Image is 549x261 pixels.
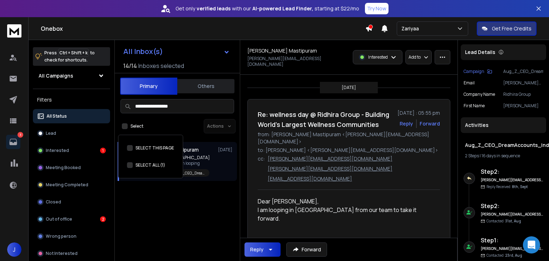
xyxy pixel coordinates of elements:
h1: Aug_Z_CEO_DreamAccounts_India [465,142,542,149]
div: Activities [461,117,546,133]
div: 2 [100,216,106,222]
p: Zariyaa [401,25,422,32]
p: to: [PERSON_NAME] <[PERSON_NAME][EMAIL_ADDRESS][DOMAIN_NAME]> [258,147,440,154]
button: Reply [244,242,281,257]
h1: All Inbox(s) [123,48,163,55]
p: Meeting Completed [46,182,88,188]
div: 1 [100,148,106,153]
button: Out of office2 [33,212,110,226]
p: Wrong person [46,233,76,239]
h3: Inboxes selected [138,61,184,70]
p: [EMAIL_ADDRESS][DOMAIN_NAME] [268,175,352,182]
h1: Onebox [41,24,365,33]
p: Meeting Booked [46,165,81,171]
button: Campaign [464,69,492,74]
button: Others [177,78,234,94]
strong: AI-powered Lead Finder, [252,5,313,12]
span: 23rd, Aug [505,253,522,258]
p: Campaign [464,69,484,74]
p: Aug_Z_CEO_DreamAccounts_India [171,171,205,176]
button: Try Now [365,3,389,14]
h6: Step 2 : [481,167,543,176]
button: Closed [33,195,110,209]
p: [PERSON_NAME][EMAIL_ADDRESS][DOMAIN_NAME] [268,165,392,172]
p: All Status [46,113,67,119]
h6: [PERSON_NAME][EMAIL_ADDRESS][DOMAIN_NAME] [481,177,543,183]
button: All Campaigns [33,69,110,83]
span: 8th, Sept [512,184,528,189]
p: Email [464,80,475,86]
h1: Re: wellness day @ Ridhira Group - Building World's Largest Wellness Communities [258,109,393,129]
p: Get Free Credits [492,25,531,32]
button: Interested1 [33,143,110,158]
p: First Name [464,103,485,109]
button: Forward [286,242,327,257]
button: All Inbox(s) [118,44,236,59]
p: Add to [409,54,421,60]
p: Closed [46,199,61,205]
h3: Filters [33,95,110,105]
a: 3 [6,135,20,149]
h6: Step 2 : [481,202,543,210]
span: 31st, Aug [505,218,521,223]
button: Wrong person [33,229,110,243]
p: Lead Details [465,49,495,56]
p: Contacted [486,253,522,258]
span: 16 days in sequence [481,153,520,159]
strong: verified leads [197,5,231,12]
p: [PERSON_NAME][EMAIL_ADDRESS][DOMAIN_NAME] [247,56,347,67]
span: 2 Steps [465,153,479,159]
div: Dear [PERSON_NAME], [258,197,434,206]
p: Interested [46,148,69,153]
label: SELECT THIS PAGE [135,145,174,151]
button: Meeting Booked [33,161,110,175]
button: Reply [400,120,413,127]
p: Out of office [46,216,72,222]
p: Reply Received [486,184,528,189]
h6: [PERSON_NAME][EMAIL_ADDRESS][DOMAIN_NAME] [481,212,543,217]
p: cc: [258,155,265,182]
p: Aug_Z_CEO_DreamAccounts_India [503,69,543,74]
button: Get Free Credits [477,21,536,36]
p: from: [PERSON_NAME] Mastipuram <[PERSON_NAME][EMAIL_ADDRESS][DOMAIN_NAME]> [258,131,440,145]
p: [DATE] : 05:55 pm [397,109,440,117]
p: [DATE] [342,85,356,90]
button: All Status [33,109,110,123]
p: Interested [368,54,388,60]
h1: [PERSON_NAME] Mastipuram [247,47,317,54]
button: Lead [33,126,110,141]
p: Company Name [464,92,495,97]
label: SELECT ALL (1) [135,162,165,168]
button: Meeting Completed [33,178,110,192]
button: J [7,242,21,257]
p: [PERSON_NAME][EMAIL_ADDRESS][DOMAIN_NAME] [268,155,392,162]
div: Reply [250,246,263,253]
p: [PERSON_NAME][EMAIL_ADDRESS][DOMAIN_NAME] [503,80,543,86]
div: Forward [420,120,440,127]
span: 14 / 14 [123,61,137,70]
p: Try Now [367,5,386,12]
span: Ctrl + Shift + k [58,49,89,57]
p: Press to check for shortcuts. [44,49,95,64]
p: [DATE] [218,147,234,153]
img: logo [7,24,21,38]
p: [PERSON_NAME] [503,103,543,109]
h6: Step 1 : [481,236,543,245]
button: Primary [120,78,177,95]
button: Not Interested [33,246,110,261]
p: Ridhira Group [503,92,543,97]
p: Not Interested [46,251,78,256]
div: | [465,153,542,159]
p: Get only with our starting at $22/mo [175,5,359,12]
label: Select [130,123,143,129]
div: Open Intercom Messenger [523,236,540,253]
h6: [PERSON_NAME][EMAIL_ADDRESS][DOMAIN_NAME] [481,246,543,251]
p: 3 [18,132,23,138]
h1: All Campaigns [39,72,73,79]
p: Contacted [486,218,521,224]
div: I am looping in [GEOGRAPHIC_DATA] from our team to take it forward. [258,206,434,223]
p: Lead [46,130,56,136]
